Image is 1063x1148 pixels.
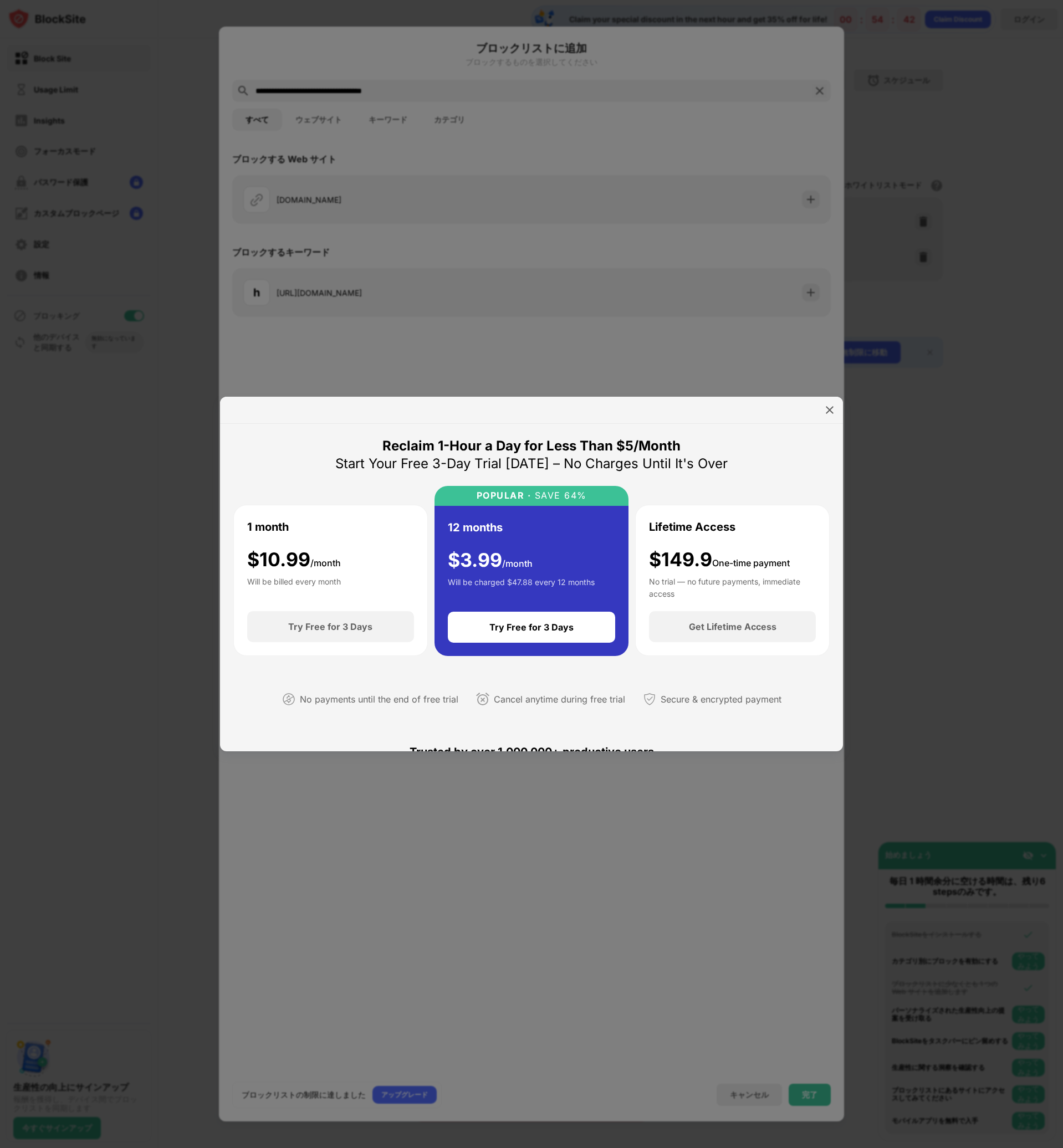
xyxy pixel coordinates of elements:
div: Will be billed every month [247,576,341,598]
div: Get Lifetime Access [689,621,776,632]
div: $ 10.99 [247,549,341,571]
div: POPULAR · [477,490,531,501]
div: 1 month [247,519,289,535]
div: Start Your Free 3-Day Trial [DATE] – No Charges Until It's Over [335,455,728,473]
div: No trial — no future payments, immediate access [649,576,816,598]
span: /month [502,558,533,569]
div: Try Free for 3 Days [288,621,372,632]
div: Try Free for 3 Days [489,622,574,633]
div: No payments until the end of free trial [300,691,458,708]
div: $ 3.99 [448,549,533,572]
div: Reclaim 1-Hour a Day for Less Than $5/Month [382,437,681,455]
div: Lifetime Access [649,519,735,535]
div: 12 months [448,519,503,536]
img: cancel-anytime [476,693,489,706]
div: Cancel anytime during free trial [494,691,625,708]
div: SAVE 64% [531,490,587,501]
div: Will be charged $47.88 every 12 months [448,576,595,598]
div: Trusted by over 1,000,000+ productive users [233,725,830,778]
img: not-paying [282,693,295,706]
div: $149.9 [649,549,790,571]
span: One-time payment [712,557,790,568]
div: Secure & encrypted payment [661,691,781,708]
img: secured-payment [643,693,656,706]
span: /month [310,557,341,568]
